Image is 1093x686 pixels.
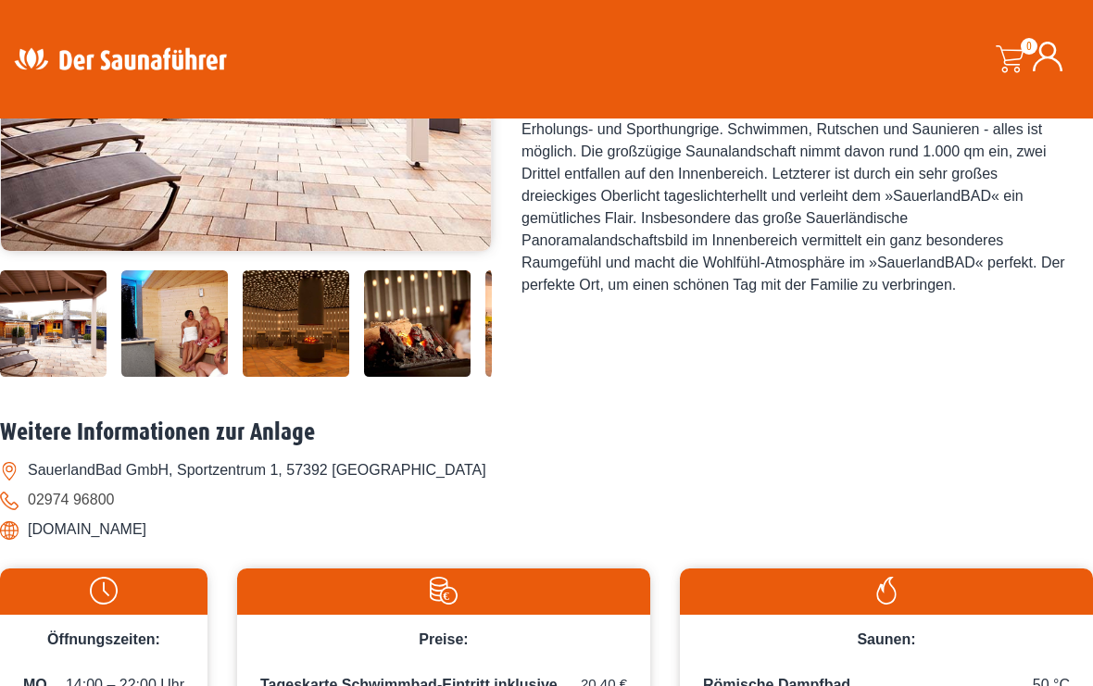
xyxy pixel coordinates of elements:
[689,577,1084,605] img: Flamme-weiss.svg
[246,577,641,605] img: Preise-weiss.svg
[28,492,114,507] a: 02974 96800
[857,631,915,647] span: Saunen:
[1021,38,1037,55] span: 0
[47,631,160,647] span: Öffnungszeiten:
[521,74,1068,296] div: Auf rund 6.000 qm Gesamtfläche bietet das Freizeitbad »SauerlandBAD« im sauerländischen [GEOGRAPH...
[419,631,468,647] span: Preise:
[9,577,198,605] img: Uhr-weiss.svg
